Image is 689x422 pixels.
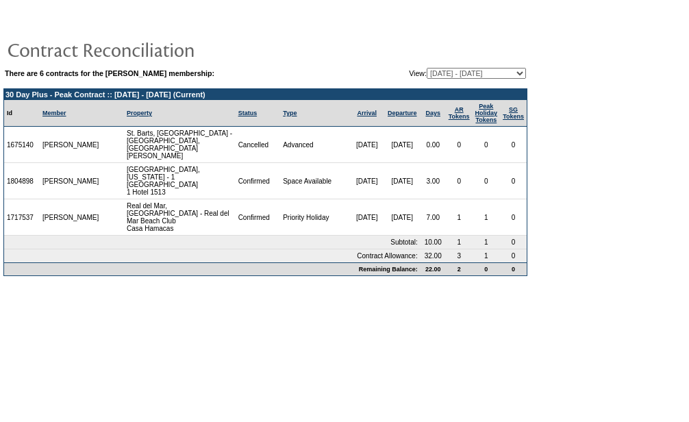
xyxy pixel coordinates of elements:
td: 1 [446,236,473,249]
td: 0 [500,262,527,275]
td: [DATE] [349,163,384,199]
td: 0 [446,127,473,163]
td: 1 [446,199,473,236]
td: 2 [446,262,473,275]
td: 22.00 [421,262,446,275]
a: Status [238,110,258,116]
td: Contract Allowance: [4,249,421,262]
a: Departure [388,110,417,116]
td: 0 [500,163,527,199]
td: 7.00 [421,199,446,236]
td: [GEOGRAPHIC_DATA], [US_STATE] - 1 [GEOGRAPHIC_DATA] 1 Hotel 1513 [124,163,236,199]
td: Id [4,100,40,127]
img: pgTtlContractReconciliation.gif [7,36,281,63]
a: SGTokens [503,106,524,120]
td: 0 [500,199,527,236]
td: 0 [500,249,527,262]
td: Remaining Balance: [4,262,421,275]
td: 30 Day Plus - Peak Contract :: [DATE] - [DATE] (Current) [4,89,527,100]
a: Property [127,110,152,116]
td: [PERSON_NAME] [40,199,102,236]
td: 0 [500,236,527,249]
td: 0 [473,127,501,163]
td: Confirmed [236,199,281,236]
td: 1 [473,249,501,262]
td: Priority Holiday [280,199,349,236]
b: There are 6 contracts for the [PERSON_NAME] membership: [5,69,214,77]
td: 3.00 [421,163,446,199]
td: 0 [473,163,501,199]
td: [DATE] [349,199,384,236]
td: [DATE] [384,127,421,163]
td: 0 [473,262,501,275]
a: ARTokens [449,106,470,120]
td: 32.00 [421,249,446,262]
a: Days [425,110,440,116]
td: [DATE] [384,199,421,236]
a: Peak HolidayTokens [475,103,498,123]
td: [DATE] [349,127,384,163]
td: View: [340,68,526,79]
td: Cancelled [236,127,281,163]
a: Type [283,110,297,116]
td: 0.00 [421,127,446,163]
td: 1675140 [4,127,40,163]
td: [PERSON_NAME] [40,127,102,163]
td: 1 [473,236,501,249]
td: 0 [446,163,473,199]
td: Space Available [280,163,349,199]
td: 1717537 [4,199,40,236]
a: Member [42,110,66,116]
td: [PERSON_NAME] [40,163,102,199]
td: 3 [446,249,473,262]
td: Real del Mar, [GEOGRAPHIC_DATA] - Real del Mar Beach Club Casa Hamacas [124,199,236,236]
td: 1804898 [4,163,40,199]
td: Advanced [280,127,349,163]
td: 1 [473,199,501,236]
td: 10.00 [421,236,446,249]
a: Arrival [357,110,377,116]
td: Subtotal: [4,236,421,249]
td: St. Barts, [GEOGRAPHIC_DATA] - [GEOGRAPHIC_DATA], [GEOGRAPHIC_DATA] [PERSON_NAME] [124,127,236,163]
td: [DATE] [384,163,421,199]
td: 0 [500,127,527,163]
td: Confirmed [236,163,281,199]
